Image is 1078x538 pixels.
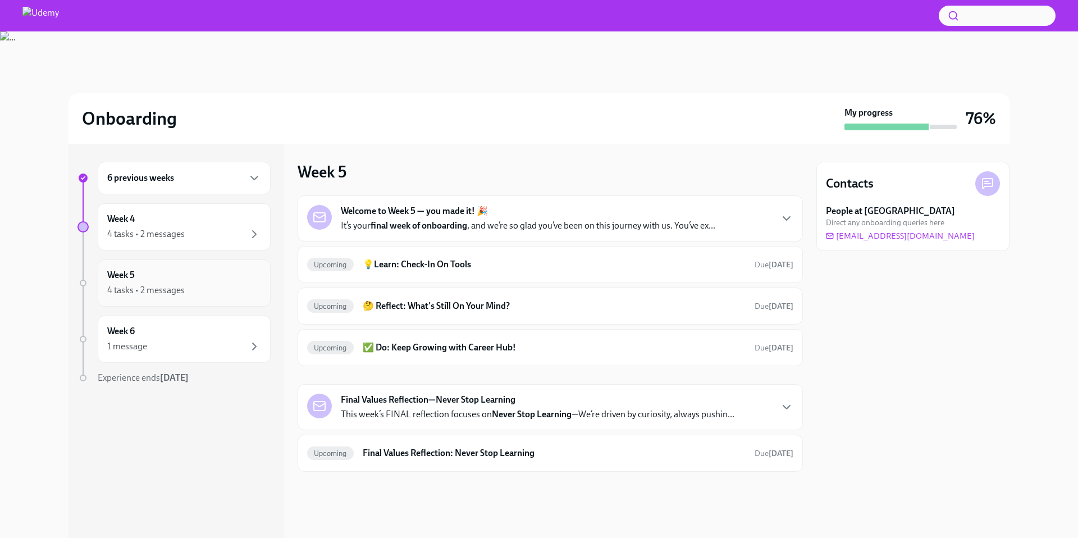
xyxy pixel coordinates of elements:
strong: People at [GEOGRAPHIC_DATA] [826,205,955,217]
span: Due [755,343,793,353]
h3: 76% [966,108,996,129]
p: It’s your , and we’re so glad you’ve been on this journey with us. You’ve ex... [341,220,715,232]
strong: [DATE] [769,302,793,311]
a: Week 54 tasks • 2 messages [77,259,271,307]
img: Udemy [22,7,59,25]
span: September 13th, 2025 17:00 [755,343,793,353]
div: 4 tasks • 2 messages [107,228,185,240]
h6: Week 4 [107,213,135,225]
a: Week 44 tasks • 2 messages [77,203,271,250]
div: 1 message [107,340,147,353]
h2: Onboarding [82,107,177,130]
a: [EMAIL_ADDRESS][DOMAIN_NAME] [826,230,975,241]
a: Upcoming🤔 Reflect: What's Still On Your Mind?Due[DATE] [307,297,793,315]
h6: Week 5 [107,269,135,281]
span: Direct any onboarding queries here [826,217,944,228]
strong: [DATE] [769,343,793,353]
h6: Week 6 [107,325,135,338]
span: Experience ends [98,372,189,383]
div: 6 previous weeks [98,162,271,194]
strong: Welcome to Week 5 — you made it! 🎉 [341,205,488,217]
a: Upcoming✅ Do: Keep Growing with Career Hub!Due[DATE] [307,339,793,357]
strong: [DATE] [769,449,793,458]
span: Due [755,260,793,270]
strong: final week of onboarding [371,220,467,231]
span: Due [755,302,793,311]
h6: Final Values Reflection: Never Stop Learning [363,447,746,459]
strong: Final Values Reflection—Never Stop Learning [341,394,515,406]
p: This week’s FINAL reflection focuses on —We’re driven by curiosity, always pushin... [341,408,734,421]
span: September 13th, 2025 17:00 [755,301,793,312]
h4: Contacts [826,175,874,192]
a: UpcomingFinal Values Reflection: Never Stop LearningDue[DATE] [307,444,793,462]
span: September 15th, 2025 17:00 [755,448,793,459]
a: Week 61 message [77,316,271,363]
h3: Week 5 [298,162,346,182]
strong: My progress [844,107,893,119]
span: Upcoming [307,261,354,269]
span: September 13th, 2025 17:00 [755,259,793,270]
h6: 🤔 Reflect: What's Still On Your Mind? [363,300,746,312]
h6: 💡Learn: Check-In On Tools [363,258,746,271]
h6: 6 previous weeks [107,172,174,184]
span: Due [755,449,793,458]
strong: [DATE] [160,372,189,383]
h6: ✅ Do: Keep Growing with Career Hub! [363,341,746,354]
a: Upcoming💡Learn: Check-In On ToolsDue[DATE] [307,256,793,273]
div: 4 tasks • 2 messages [107,284,185,297]
span: Upcoming [307,449,354,458]
strong: [DATE] [769,260,793,270]
span: Upcoming [307,344,354,352]
strong: Never Stop Learning [492,409,572,420]
span: Upcoming [307,302,354,311]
